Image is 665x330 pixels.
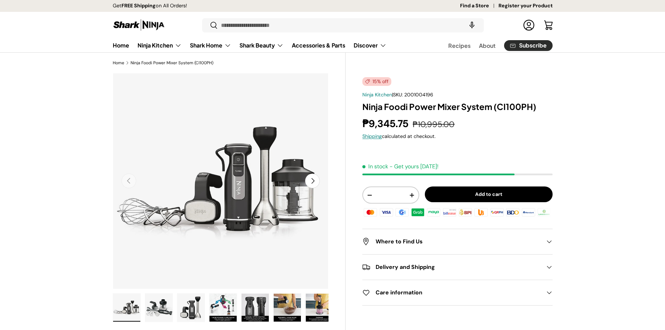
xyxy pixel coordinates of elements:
summary: Shark Home [186,38,235,52]
nav: Secondary [431,38,553,52]
h2: Care information [362,288,541,297]
a: Shipping [362,133,382,139]
a: Shark Home [190,38,231,52]
img: ubp [473,207,489,218]
a: Ninja Kitchen [138,38,182,52]
img: Shark Ninja Philippines [113,18,165,32]
strong: FREE Shipping [121,2,156,9]
img: landbank [537,207,552,218]
h2: Where to Find Us [362,237,541,246]
img: qrph [489,207,504,218]
summary: Where to Find Us [362,229,552,254]
media-gallery: Gallery Viewer [113,73,329,324]
img: billease [442,207,457,218]
p: Get on All Orders! [113,2,187,10]
summary: Delivery and Shipping [362,255,552,280]
a: Ninja Foodi Power Mixer System (CI100PH) [131,61,213,65]
h2: Delivery and Shipping [362,263,541,271]
div: calculated at checkout. [362,133,552,140]
a: Accessories & Parts [292,38,345,52]
speech-search-button: Search by voice [461,17,483,33]
nav: Breadcrumbs [113,60,346,66]
nav: Primary [113,38,386,52]
a: Subscribe [504,40,553,51]
span: | [392,91,433,98]
img: visa [378,207,394,218]
img: Ninja Foodi Power Mixer System (CI100PH) [209,294,237,322]
img: grabpay [410,207,426,218]
summary: Care information [362,280,552,305]
img: master [363,207,378,218]
summary: Discover [349,38,391,52]
a: Home [113,61,124,65]
span: In stock [362,163,388,170]
span: 2001004196 [404,91,433,98]
a: Recipes [448,39,471,52]
a: Ninja Kitchen [362,91,392,98]
img: bpi [458,207,473,218]
img: Ninja Foodi Power Mixer System (CI100PH) [113,294,140,322]
img: Ninja Foodi Power Mixer System (CI100PH) [306,294,333,322]
button: Add to cart [425,186,553,202]
p: - Get yours [DATE]! [390,163,438,170]
img: Ninja Foodi Power Mixer System (CI100PH) [177,294,205,322]
img: Ninja Foodi Power Mixer System (CI100PH) [274,294,301,322]
a: Discover [354,38,386,52]
img: metrobank [521,207,536,218]
strong: ₱9,345.75 [362,117,410,130]
a: Home [113,38,129,52]
summary: Ninja Kitchen [133,38,186,52]
img: maya [426,207,441,218]
span: Subscribe [519,43,547,48]
img: gcash [394,207,410,218]
a: About [479,39,496,52]
h1: Ninja Foodi Power Mixer System (CI100PH) [362,101,552,112]
a: Shark Beauty [239,38,283,52]
img: bdo [505,207,520,218]
img: Ninja Foodi Power Mixer System (CI100PH) [242,294,269,322]
a: Find a Store [460,2,498,10]
a: Register your Product [498,2,553,10]
span: 15% off [362,77,391,86]
summary: Shark Beauty [235,38,288,52]
s: ₱10,995.00 [413,119,455,130]
span: SKU: [393,91,403,98]
img: Ninja Foodi Power Mixer System (CI100PH) [145,294,172,322]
